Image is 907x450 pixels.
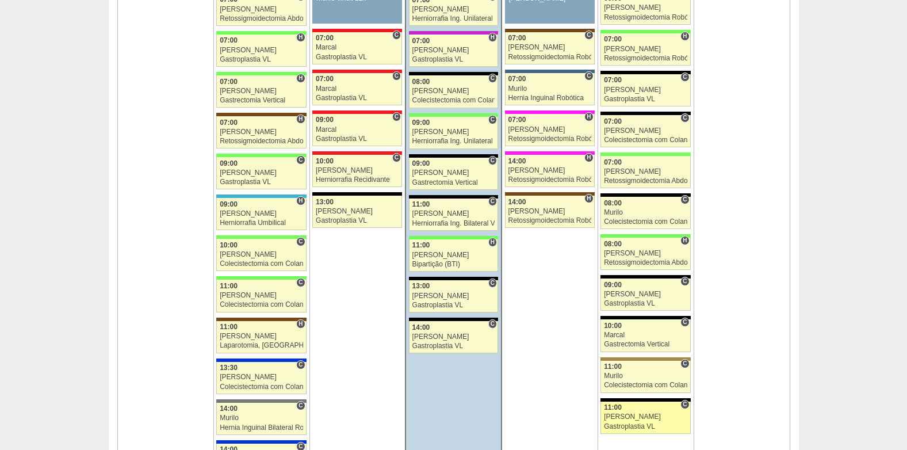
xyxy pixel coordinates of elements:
[680,113,689,123] span: Consultório
[488,33,497,42] span: Hospital
[220,364,238,372] span: 13:30
[316,44,399,51] div: Marcal
[508,75,526,83] span: 07:00
[604,403,622,411] span: 11:00
[412,323,430,331] span: 14:00
[412,200,430,208] span: 11:00
[296,237,305,246] span: Consultório
[216,440,306,444] div: Key: São Luiz - Itaim
[600,71,690,74] div: Key: Blanc
[216,113,306,116] div: Key: Santa Joana
[508,85,591,93] div: Murilo
[508,126,591,134] div: [PERSON_NAME]
[409,277,498,280] div: Key: Blanc
[220,36,238,44] span: 07:00
[505,70,595,73] div: Key: São Luiz - Jabaquara
[220,138,303,145] div: Retossigmoidectomia Abdominal VL
[409,35,498,67] a: H 07:00 [PERSON_NAME] Gastroplastia VL
[508,176,591,184] div: Retossigmoidectomia Robótica
[604,199,622,207] span: 08:00
[680,400,689,409] span: Consultório
[220,342,303,349] div: Laparotomia, [GEOGRAPHIC_DATA], Drenagem, Bridas
[604,177,687,185] div: Retossigmoidectomia Abdominal VL
[220,119,238,127] span: 07:00
[409,195,498,199] div: Key: Blanc
[604,423,687,430] div: Gastroplastia VL
[220,260,303,268] div: Colecistectomia com Colangiografia VL
[505,110,595,114] div: Key: Pro Matre
[216,31,306,35] div: Key: Brasil
[604,35,622,43] span: 07:00
[220,414,303,422] div: Murilo
[604,300,687,307] div: Gastroplastia VL
[216,116,306,148] a: H 07:00 [PERSON_NAME] Retossigmoidectomia Abdominal VL
[600,398,690,402] div: Key: Blanc
[505,151,595,155] div: Key: Pro Matre
[584,194,593,203] span: Hospital
[508,34,526,42] span: 07:00
[604,14,687,21] div: Retossigmoidectomia Robótica
[600,156,690,188] a: 07:00 [PERSON_NAME] Retossigmoidectomia Abdominal VL
[220,97,303,104] div: Gastrectomia Vertical
[604,168,687,176] div: [PERSON_NAME]
[412,119,430,127] span: 09:00
[220,200,238,208] span: 09:00
[296,319,305,329] span: Hospital
[412,220,495,227] div: Herniorrafia Ing. Bilateral VL
[412,292,495,300] div: [PERSON_NAME]
[392,71,401,81] span: Consultório
[312,196,402,228] a: 13:00 [PERSON_NAME] Gastroplastia VL
[604,86,687,94] div: [PERSON_NAME]
[216,362,306,394] a: C 13:30 [PERSON_NAME] Colecistectomia com Colangiografia VL
[412,159,430,167] span: 09:00
[216,198,306,230] a: H 09:00 [PERSON_NAME] Herniorrafia Umbilical
[409,318,498,321] div: Key: Blanc
[216,276,306,280] div: Key: Brasil
[409,321,498,353] a: C 14:00 [PERSON_NAME] Gastroplastia VL
[600,275,690,279] div: Key: Blanc
[220,6,303,13] div: [PERSON_NAME]
[600,115,690,147] a: C 07:00 [PERSON_NAME] Colecistectomia com Colangiografia VL
[312,70,402,73] div: Key: Assunção
[680,32,689,41] span: Hospital
[680,277,689,286] span: Consultório
[508,157,526,165] span: 14:00
[216,321,306,353] a: H 11:00 [PERSON_NAME] Laparotomia, [GEOGRAPHIC_DATA], Drenagem, Bridas
[312,73,402,105] a: C 07:00 Marcal Gastroplastia VL
[409,154,498,158] div: Key: Blanc
[220,241,238,249] span: 10:00
[488,238,497,247] span: Hospital
[409,72,498,75] div: Key: Blanc
[505,114,595,146] a: H 07:00 [PERSON_NAME] Retossigmoidectomia Robótica
[508,208,591,215] div: [PERSON_NAME]
[412,128,495,136] div: [PERSON_NAME]
[220,424,303,432] div: Hernia Inguinal Bilateral Robótica
[412,333,495,341] div: [PERSON_NAME]
[600,30,690,33] div: Key: Brasil
[216,157,306,189] a: C 09:00 [PERSON_NAME] Gastroplastia VL
[409,236,498,239] div: Key: Brasil
[600,33,690,66] a: H 07:00 [PERSON_NAME] Retossigmoidectomia Robótica
[604,4,687,12] div: [PERSON_NAME]
[604,136,687,144] div: Colecistectomia com Colangiografia VL
[220,210,303,218] div: [PERSON_NAME]
[680,195,689,204] span: Consultório
[600,74,690,106] a: C 07:00 [PERSON_NAME] Gastroplastia VL
[296,74,305,83] span: Hospital
[216,75,306,108] a: H 07:00 [PERSON_NAME] Gastrectomia Vertical
[604,250,687,257] div: [PERSON_NAME]
[412,210,495,218] div: [PERSON_NAME]
[216,235,306,239] div: Key: Brasil
[412,97,495,104] div: Colecistectomia com Colangiografia VL
[296,360,305,369] span: Consultório
[488,319,497,329] span: Consultório
[220,405,238,413] span: 14:00
[680,318,689,327] span: Consultório
[220,78,238,86] span: 07:00
[604,55,687,62] div: Retossigmoidectomia Robótica
[412,282,430,290] span: 13:00
[505,32,595,64] a: C 07:00 [PERSON_NAME] Retossigmoidectomia Robótica
[600,234,690,238] div: Key: Brasil
[604,209,687,216] div: Murilo
[604,413,687,421] div: [PERSON_NAME]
